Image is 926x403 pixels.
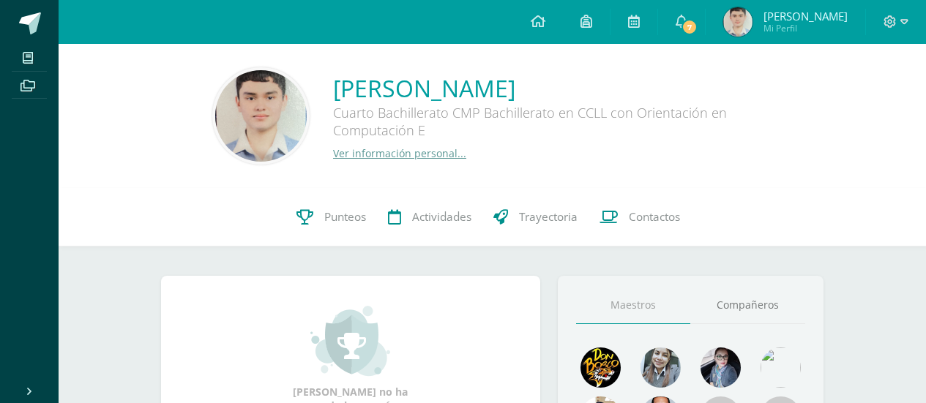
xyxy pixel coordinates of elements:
[763,22,848,34] span: Mi Perfil
[412,209,471,225] span: Actividades
[576,287,691,324] a: Maestros
[723,7,753,37] img: dd2fdfd14f22c95c8b71975986d73a17.png
[519,209,578,225] span: Trayectoria
[377,188,482,246] a: Actividades
[589,188,691,246] a: Contactos
[324,209,366,225] span: Punteos
[701,347,741,388] img: b8baad08a0802a54ee139394226d2cf3.png
[285,188,377,246] a: Punteos
[333,72,772,104] a: [PERSON_NAME]
[333,146,466,160] a: Ver información personal...
[482,188,589,246] a: Trayectoria
[763,9,848,23] span: [PERSON_NAME]
[761,347,801,388] img: c25c8a4a46aeab7e345bf0f34826bacf.png
[682,19,698,35] span: 7
[629,209,680,225] span: Contactos
[310,304,390,377] img: achievement_small.png
[641,347,681,388] img: 45bd7986b8947ad7e5894cbc9b781108.png
[333,104,772,146] div: Cuarto Bachillerato CMP Bachillerato en CCLL con Orientación en Computación E
[580,347,621,388] img: 29fc2a48271e3f3676cb2cb292ff2552.png
[215,70,307,162] img: 5bd374f430da24edc9541387a1f6e464.png
[690,287,805,324] a: Compañeros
